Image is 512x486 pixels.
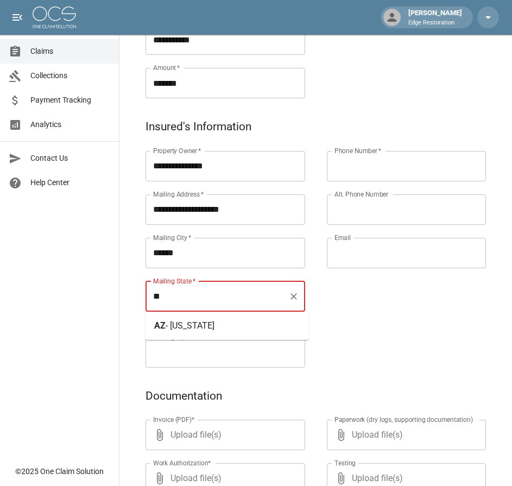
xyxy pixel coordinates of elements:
span: Payment Tracking [30,94,110,106]
button: open drawer [7,7,28,28]
label: Testing [334,458,356,468]
label: Mailing City [153,233,192,242]
label: Mailing Zip [153,332,190,342]
label: Alt. Phone Number [334,190,388,199]
label: Property Owner [153,146,201,155]
span: Analytics [30,119,110,130]
div: [PERSON_NAME] [404,8,466,27]
label: Work Authorization* [153,458,211,468]
div: © 2025 One Claim Solution [15,466,104,477]
label: Mailing State [153,276,195,286]
label: Email [334,233,351,242]
span: Help Center [30,177,110,188]
label: Phone Number [334,146,381,155]
label: Amount [153,63,180,72]
span: Collections [30,70,110,81]
button: Clear [286,289,301,304]
span: Contact Us [30,153,110,164]
span: Upload file(s) [352,420,457,450]
span: AZ [154,320,166,331]
label: Mailing Address [153,190,204,199]
span: Claims [30,46,110,57]
span: Upload file(s) [170,420,276,450]
span: - [US_STATE] [166,320,214,331]
img: ocs-logo-white-transparent.png [33,7,76,28]
p: Edge Restoration [408,18,462,28]
label: Invoice (PDF)* [153,415,195,424]
label: Paperwork (dry logs, supporting documentation) [334,415,473,424]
